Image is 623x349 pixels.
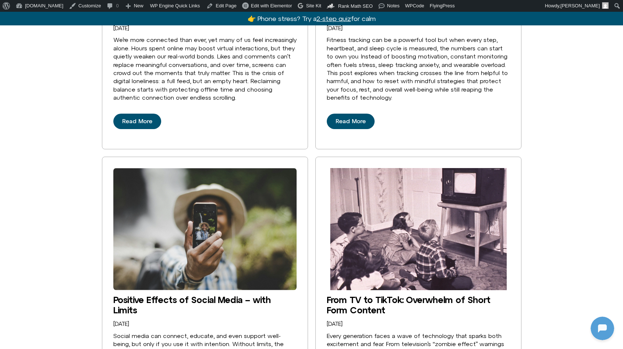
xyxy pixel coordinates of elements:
[327,114,375,129] a: Read More
[21,63,131,89] p: I notice you stepped away — that’s totally okay. Come back when you’re ready, I’m here to help.
[338,3,373,9] span: Rank Math SEO
[327,168,510,290] img: Vintage image of children sitting in front of a television staring at it
[251,3,292,8] span: Edit with Elementor
[248,15,376,22] a: 👉 Phone stress? Try a2-step quizfor calm
[327,321,343,327] a: [DATE]
[64,104,84,113] p: [DATE]
[113,25,129,32] a: [DATE]
[21,162,131,179] p: What’s the ONE phone habit you most want to change right now?
[113,25,129,31] time: [DATE]
[327,25,343,31] time: [DATE]
[126,235,138,246] svg: Voice Input Button
[560,3,600,8] span: [PERSON_NAME]
[2,2,145,17] button: Expand Header Button
[113,168,297,290] a: Positive Effects of Social Media – with Limits
[2,172,12,182] img: N5FCcHC.png
[327,36,510,102] div: Fitness tracking can be a powerful tool but when every step, heartbeat, and sleep cycle is measur...
[22,5,113,14] h2: [DOMAIN_NAME]
[316,15,351,22] u: 2-step quiz
[113,295,271,315] a: Positive Effects of Social Media – with Limits
[113,321,129,327] a: [DATE]
[113,36,297,102] div: We’re more connected than ever, yet many of us feel increasingly alone. Hours spent online may bo...
[113,168,297,290] img: Image of person holding their phone up to take a selfie
[2,43,12,53] img: N5FCcHC.png
[336,118,366,125] span: Read More
[116,3,128,16] svg: Restart Conversation Button
[591,317,614,340] iframe: Botpress
[2,82,12,92] img: N5FCcHC.png
[306,3,321,8] span: Site Kit
[21,24,131,50] p: Got it — share your email so I can pick up where we left off or start the quiz with you.
[2,142,12,152] img: N5FCcHC.png
[113,114,161,129] a: Read More
[21,123,131,149] p: Hi — I’m [DOMAIN_NAME], your AI coaching assistant here to help you reflect and take tiny steps f...
[327,25,343,32] a: [DATE]
[327,295,491,315] a: From TV to TikTok: Overwhelm of Short Form Content
[128,3,141,16] svg: Close Chatbot Button
[2,211,12,221] img: N5FCcHC.png
[13,237,114,244] textarea: Message Input
[7,4,18,15] img: N5FCcHC.png
[21,192,131,218] p: I noticed you stepped away — that’s okay. I’m here when you want to pick this up.
[122,118,152,125] span: Read More
[327,168,510,290] a: From TV to TikTok: Overwhelm of Short Form Content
